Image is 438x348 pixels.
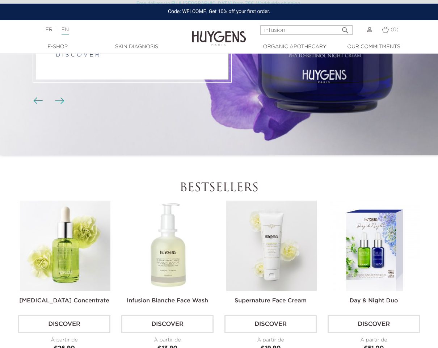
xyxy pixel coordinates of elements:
[62,27,69,35] a: EN
[18,336,110,344] div: À partir de
[226,201,317,291] img: Supernature Face Cream
[121,336,214,344] div: À partir de
[329,201,420,291] img: Day & Night Duo
[121,315,214,333] a: Discover
[224,315,317,333] a: Discover
[18,181,420,195] h2: Bestsellers
[46,27,52,32] a: FR
[19,298,109,304] a: [MEDICAL_DATA] Concentrate
[42,25,177,34] div: |
[341,24,350,33] i: 
[36,96,60,106] div: Carousel buttons
[391,27,399,32] span: (0)
[349,298,398,304] a: Day & Night Duo
[127,298,208,304] a: Infusion Blanche Face Wash
[18,315,110,333] a: Discover
[258,43,331,51] a: Organic Apothecary
[260,25,353,35] input: Search
[224,336,317,344] div: À partir de
[339,23,352,33] button: 
[328,315,420,333] a: Discover
[337,43,410,51] a: Our commitments
[123,201,214,291] img: Infusion Blanche Face Wash
[235,298,307,304] a: Supernature Face Cream
[100,43,173,51] a: Skin Diagnosis
[56,52,99,58] a: d i s c o v e r
[21,43,94,51] a: E-Shop
[20,201,110,291] img: Hyaluronic Acid Concentrate
[328,336,420,344] div: À partir de
[192,19,246,47] img: Huygens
